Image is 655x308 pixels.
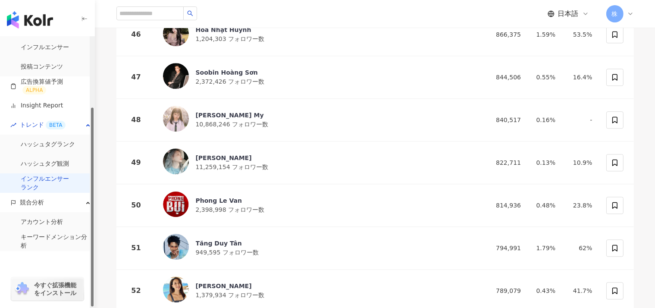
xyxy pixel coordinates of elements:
[196,68,265,77] div: Soobin Hoàng Sơn
[163,277,189,302] img: KOL Avatar
[123,72,149,82] div: 47
[196,111,269,119] div: [PERSON_NAME] My
[569,72,592,82] div: 16.4%
[535,201,555,210] div: 0.48%
[163,234,470,262] a: KOL AvatarTăng Duy Tân949,595 フォロワー数
[196,206,265,213] span: 2,398,998 フォロワー数
[20,193,44,212] span: 競合分析
[196,35,265,42] span: 1,204,303 フォロワー数
[612,9,618,19] span: 株
[163,234,189,260] img: KOL Avatar
[123,200,149,211] div: 50
[7,11,53,28] img: logo
[196,25,265,34] div: Hoa Nhật Huỳnh
[483,115,521,125] div: 840,517
[569,286,592,295] div: 41.7%
[483,30,521,39] div: 866,375
[46,121,66,129] div: BETA
[21,175,69,192] a: インフルエンサー ランク
[21,140,75,149] a: ハッシュタグランク
[196,292,265,299] span: 1,379,934 フォロワー数
[123,157,149,168] div: 49
[20,115,66,135] span: トレンド
[14,282,30,296] img: chrome extension
[569,30,592,39] div: 53.5%
[535,30,555,39] div: 1.59%
[483,243,521,253] div: 794,991
[535,115,555,125] div: 0.16%
[34,281,81,297] span: 今すぐ拡張機能をインストール
[163,63,189,89] img: KOL Avatar
[535,72,555,82] div: 0.55%
[187,10,193,16] span: search
[123,114,149,125] div: 48
[11,277,84,301] a: chrome extension今すぐ拡張機能をインストール
[163,148,189,174] img: KOL Avatar
[196,154,269,162] div: [PERSON_NAME]
[483,201,521,210] div: 814,936
[123,29,149,40] div: 46
[10,101,63,110] a: Insight Report
[535,286,555,295] div: 0.43%
[21,218,63,226] a: アカウント分析
[569,158,592,167] div: 10.9%
[21,160,69,168] a: ハッシュタグ観測
[163,63,470,91] a: KOL AvatarSoobin Hoàng Sơn2,372,426 フォロワー数
[558,9,579,19] span: 日本語
[163,191,470,220] a: KOL AvatarPhong Le Van2,398,998 フォロワー数
[163,191,189,217] img: KOL Avatar
[123,285,149,296] div: 52
[196,163,269,170] span: 11,259,154 フォロワー数
[483,158,521,167] div: 822,711
[163,277,470,305] a: KOL Avatar[PERSON_NAME]1,379,934 フォロワー数
[163,20,189,46] img: KOL Avatar
[196,121,269,128] span: 10,868,246 フォロワー数
[21,43,69,52] a: インフルエンサー
[483,72,521,82] div: 844,506
[163,106,189,132] img: KOL Avatar
[196,249,259,256] span: 949,595 フォロワー数
[535,243,555,253] div: 1.79%
[196,196,265,205] div: Phong Le Van
[10,78,88,95] a: 広告換算値予測ALPHA
[569,243,592,253] div: 62%
[163,20,470,49] a: KOL AvatarHoa Nhật Huỳnh1,204,303 フォロワー数
[196,282,265,290] div: [PERSON_NAME]
[562,99,599,141] td: -
[21,233,88,250] a: キーワードメンション分析
[569,201,592,210] div: 23.8%
[123,242,149,253] div: 51
[163,106,470,134] a: KOL Avatar[PERSON_NAME] My10,868,246 フォロワー数
[10,122,16,128] span: rise
[196,78,265,85] span: 2,372,426 フォロワー数
[21,63,63,71] a: 投稿コンテンツ
[196,239,259,248] div: Tăng Duy Tân
[483,286,521,295] div: 789,079
[163,148,470,177] a: KOL Avatar[PERSON_NAME]11,259,154 フォロワー数
[535,158,555,167] div: 0.13%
